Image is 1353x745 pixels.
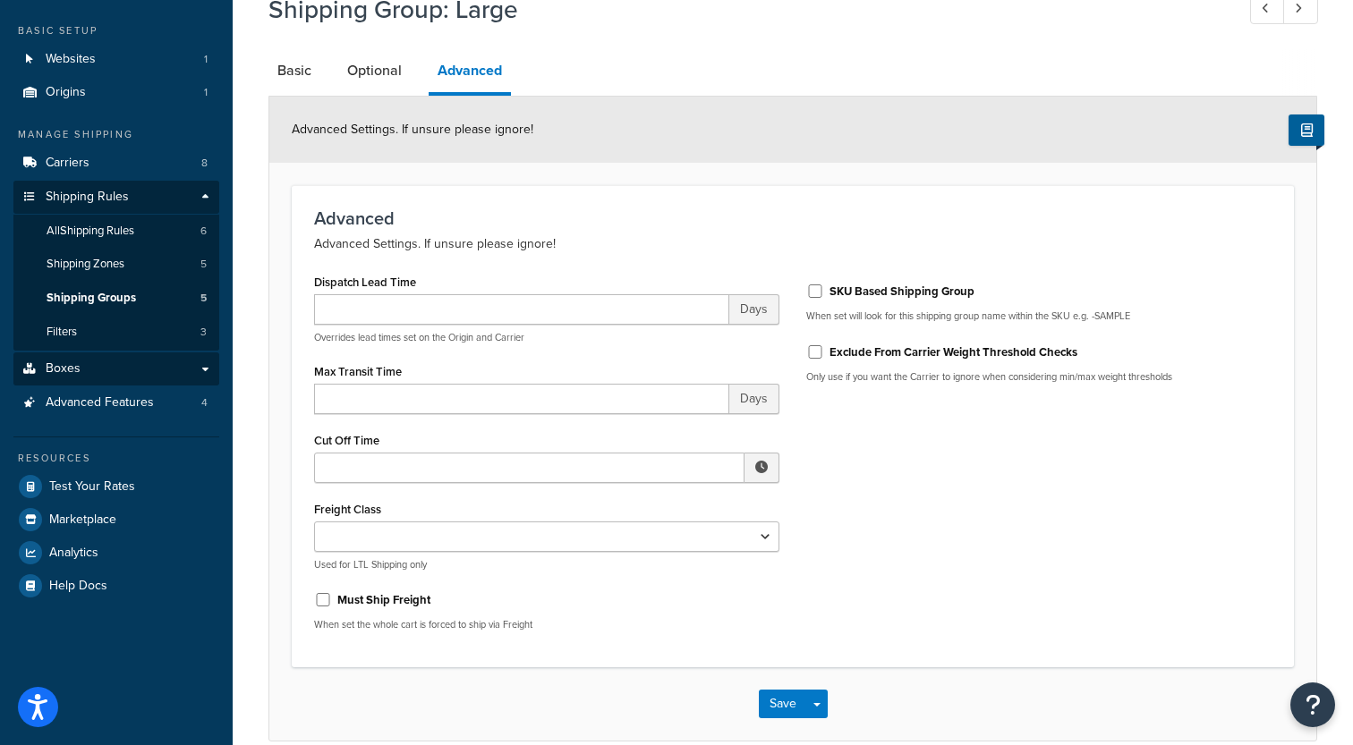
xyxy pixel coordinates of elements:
[314,208,1272,228] h3: Advanced
[13,282,219,315] li: Shipping Groups
[13,248,219,281] a: Shipping Zones5
[314,558,779,571] p: Used for LTL Shipping only
[13,23,219,38] div: Basic Setup
[201,156,208,171] span: 8
[46,85,86,100] span: Origins
[1290,682,1335,727] button: Open Resource Center
[49,479,135,495] span: Test Your Rates
[200,224,207,239] span: 6
[13,470,219,503] a: Test Your Rates
[729,384,779,414] span: Days
[13,316,219,349] li: Filters
[314,233,1272,255] p: Advanced Settings. If unsure please ignore!
[200,291,207,306] span: 5
[47,291,136,306] span: Shipping Groups
[13,76,219,109] a: Origins1
[13,386,219,419] li: Advanced Features
[314,275,416,289] label: Dispatch Lead Time
[292,120,533,139] span: Advanced Settings. If unsure please ignore!
[429,49,511,96] a: Advanced
[13,127,219,142] div: Manage Shipping
[13,504,219,536] a: Marketplace
[13,451,219,466] div: Resources
[13,215,219,248] a: AllShipping Rules6
[314,331,779,344] p: Overrides lead times set on the Origin and Carrier
[759,690,807,718] button: Save
[49,512,116,528] span: Marketplace
[204,85,208,100] span: 1
[13,147,219,180] li: Carriers
[338,49,411,92] a: Optional
[13,181,219,214] a: Shipping Rules
[806,309,1272,323] p: When set will look for this shipping group name within the SKU e.g. -SAMPLE
[47,325,77,340] span: Filters
[49,546,98,561] span: Analytics
[13,76,219,109] li: Origins
[729,294,779,325] span: Days
[314,365,402,378] label: Max Transit Time
[200,257,207,272] span: 5
[46,190,129,205] span: Shipping Rules
[201,395,208,411] span: 4
[49,579,107,594] span: Help Docs
[830,284,974,300] label: SKU Based Shipping Group
[13,181,219,351] li: Shipping Rules
[314,618,779,631] p: When set the whole cart is forced to ship via Freight
[13,352,219,385] a: Boxes
[13,570,219,602] a: Help Docs
[830,344,1077,360] label: Exclude From Carrier Weight Threshold Checks
[46,361,81,377] span: Boxes
[13,248,219,281] li: Shipping Zones
[13,316,219,349] a: Filters3
[13,282,219,315] a: Shipping Groups5
[200,325,207,340] span: 3
[337,592,430,608] label: Must Ship Freight
[314,434,379,447] label: Cut Off Time
[204,52,208,67] span: 1
[314,503,381,516] label: Freight Class
[46,156,89,171] span: Carriers
[46,395,154,411] span: Advanced Features
[1289,114,1324,146] button: Show Help Docs
[13,43,219,76] a: Websites1
[13,147,219,180] a: Carriers8
[46,52,96,67] span: Websites
[13,537,219,569] a: Analytics
[47,224,134,239] span: All Shipping Rules
[13,386,219,419] a: Advanced Features4
[13,43,219,76] li: Websites
[47,257,124,272] span: Shipping Zones
[268,49,320,92] a: Basic
[806,370,1272,384] p: Only use if you want the Carrier to ignore when considering min/max weight thresholds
